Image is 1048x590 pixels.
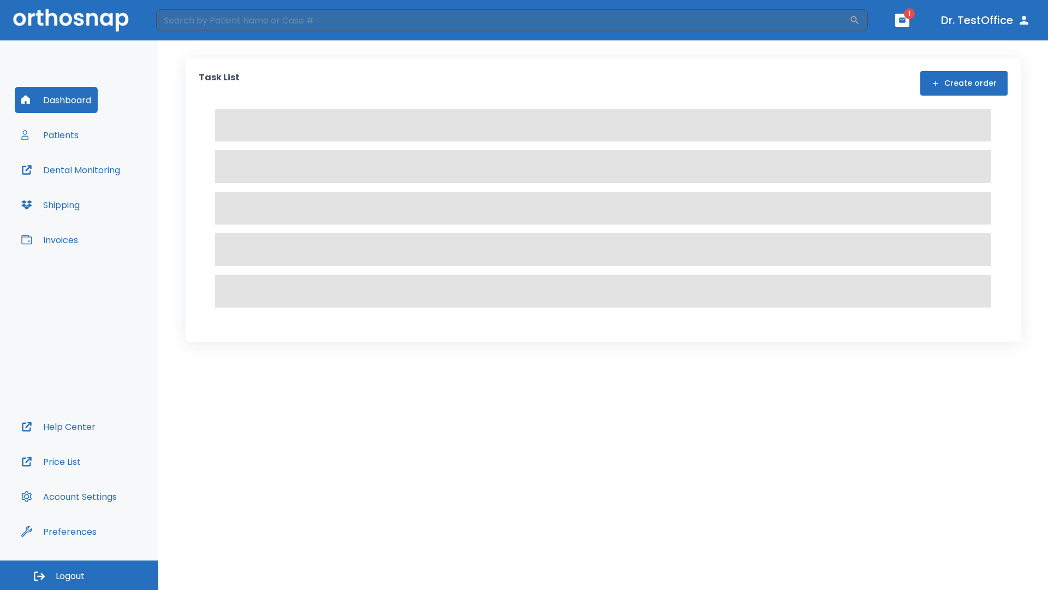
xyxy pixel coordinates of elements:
button: Dashboard [15,87,98,113]
button: Dr. TestOffice [937,10,1035,30]
button: Patients [15,122,85,148]
button: Invoices [15,227,85,253]
span: 1 [904,8,915,19]
p: Task List [199,71,240,96]
button: Create order [920,71,1008,96]
button: Account Settings [15,483,123,510]
button: Price List [15,449,87,475]
button: Shipping [15,192,86,218]
input: Search by Patient Name or Case # [156,9,849,31]
button: Dental Monitoring [15,157,127,183]
button: Help Center [15,414,102,440]
img: Orthosnap [13,9,129,31]
span: Logout [56,570,85,582]
button: Preferences [15,518,103,545]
